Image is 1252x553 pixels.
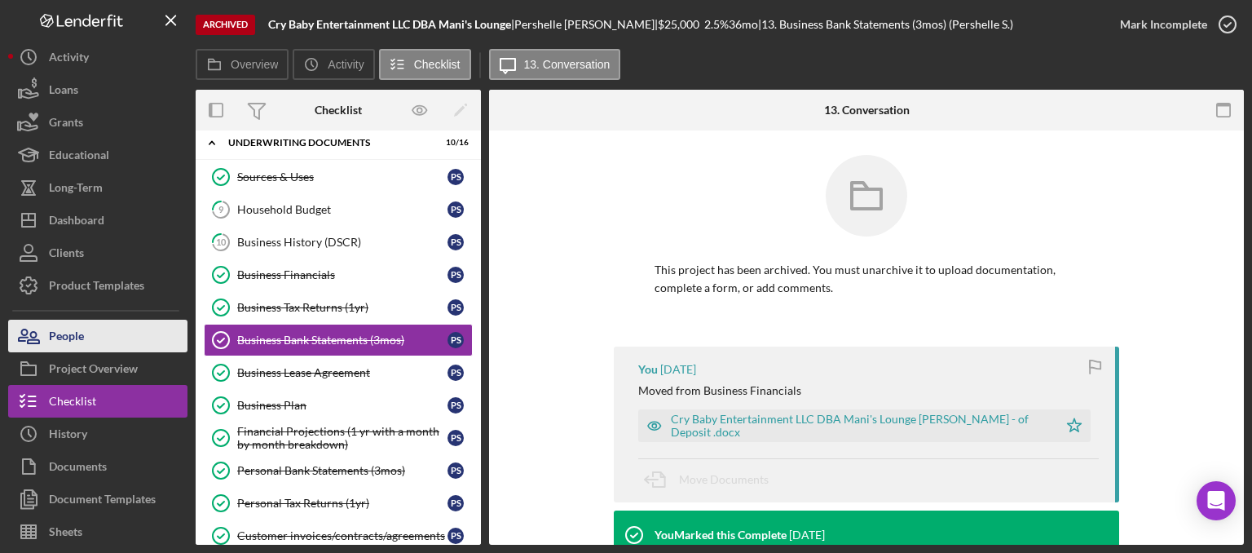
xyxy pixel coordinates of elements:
div: Personal Tax Returns (1yr) [237,497,447,510]
button: Clients [8,237,187,269]
div: 36 mo [729,18,758,31]
button: History [8,418,187,450]
div: | [268,18,514,31]
span: Move Documents [679,472,769,486]
div: P S [447,267,464,283]
div: Checklist [49,385,96,422]
a: Business Bank Statements (3mos)PS [204,324,473,356]
div: Document Templates [49,483,156,520]
div: Business History (DSCR) [237,236,447,249]
div: History [49,418,87,454]
button: Long-Term [8,171,187,204]
a: Personal Tax Returns (1yr)PS [204,487,473,520]
time: 2025-06-12 13:19 [660,363,696,376]
a: Business FinancialsPS [204,259,473,291]
div: Business Plan [237,399,447,412]
div: | 13. Business Bank Statements (3mos) (Pershelle S.) [758,18,1013,31]
button: Overview [196,49,289,80]
div: Checklist [315,104,362,117]
button: Grants [8,106,187,139]
div: Business Financials [237,268,447,281]
button: Checklist [379,49,471,80]
div: Project Overview [49,352,138,389]
div: Business Bank Statements (3mos) [237,334,447,347]
label: 13. Conversation [524,58,611,71]
div: Grants [49,106,83,143]
div: You [638,363,658,376]
div: P S [447,332,464,348]
div: Sheets [49,515,82,552]
div: $25,000 [658,18,704,31]
a: Business Lease AgreementPS [204,356,473,389]
div: Personal Bank Statements (3mos) [237,464,447,477]
button: Checklist [8,385,187,418]
div: Open Intercom Messenger [1197,481,1236,520]
div: P S [447,201,464,218]
div: Cry Baby Entertainment LLC DBA Mani's Lounge [PERSON_NAME] - of Deposit .docx [671,413,1050,439]
div: Mark Incomplete [1120,8,1207,41]
div: Long-Term [49,171,103,208]
a: Sources & UsesPS [204,161,473,193]
button: Mark Incomplete [1104,8,1244,41]
a: Business Tax Returns (1yr)PS [204,291,473,324]
div: 2.5 % [704,18,729,31]
time: 2025-05-22 17:31 [789,529,825,542]
a: Business PlanPS [204,389,473,422]
div: Household Budget [237,203,447,216]
div: P S [447,365,464,381]
button: People [8,320,187,352]
button: Product Templates [8,269,187,302]
a: Educational [8,139,187,171]
div: Educational [49,139,109,175]
button: Documents [8,450,187,483]
div: Product Templates [49,269,144,306]
tspan: 9 [218,204,224,215]
label: Overview [231,58,278,71]
a: Personal Bank Statements (3mos)PS [204,454,473,487]
div: P S [447,169,464,185]
div: Archived [196,15,255,35]
div: Business Tax Returns (1yr) [237,301,447,314]
div: P S [447,462,464,479]
button: Document Templates [8,483,187,515]
button: Project Overview [8,352,187,385]
div: P S [447,528,464,544]
a: 9Household BudgetPS [204,193,473,226]
div: 10 / 16 [439,138,469,148]
button: Activity [8,41,187,73]
a: Dashboard [8,204,187,237]
button: Move Documents [638,459,785,500]
div: P S [447,234,464,250]
div: Loans [49,73,78,110]
button: Loans [8,73,187,106]
a: Customer invoices/contracts/agreementsPS [204,520,473,552]
div: Moved from Business Financials [638,384,801,397]
div: P S [447,299,464,316]
tspan: 10 [216,237,227,247]
button: Cry Baby Entertainment LLC DBA Mani's Lounge [PERSON_NAME] - of Deposit .docx [638,409,1091,442]
label: Checklist [414,58,461,71]
button: 13. Conversation [489,49,621,80]
div: P S [447,430,464,446]
button: Activity [293,49,374,80]
div: You Marked this Complete [655,529,787,542]
div: Dashboard [49,204,104,241]
div: Sources & Uses [237,170,447,184]
div: 13. Conversation [824,104,910,117]
div: People [49,320,84,356]
button: Sheets [8,515,187,548]
label: Activity [328,58,364,71]
div: Financial Projections (1 yr with a month by month breakdown) [237,425,447,451]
